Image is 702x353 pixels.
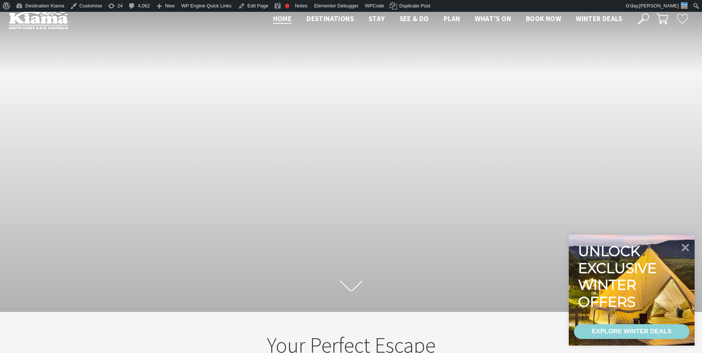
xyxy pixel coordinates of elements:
span: Book now [526,14,561,23]
div: Focus keyphrase not set [285,4,289,8]
img: Kiama Logo [9,9,68,29]
div: Unlock exclusive winter offers [578,243,660,310]
div: EXPLORE WINTER DEALS [592,324,671,339]
span: See & Do [400,14,429,23]
span: Destinations [306,14,354,23]
span: What’s On [475,14,511,23]
span: Winter Deals [576,14,622,23]
span: [PERSON_NAME] [639,3,679,9]
span: Plan [444,14,460,23]
span: Stay [369,14,385,23]
span: Home [273,14,292,23]
a: EXPLORE WINTER DEALS [574,324,689,339]
nav: Main Menu [266,13,629,25]
img: 3-150x150.jpg [681,2,688,9]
